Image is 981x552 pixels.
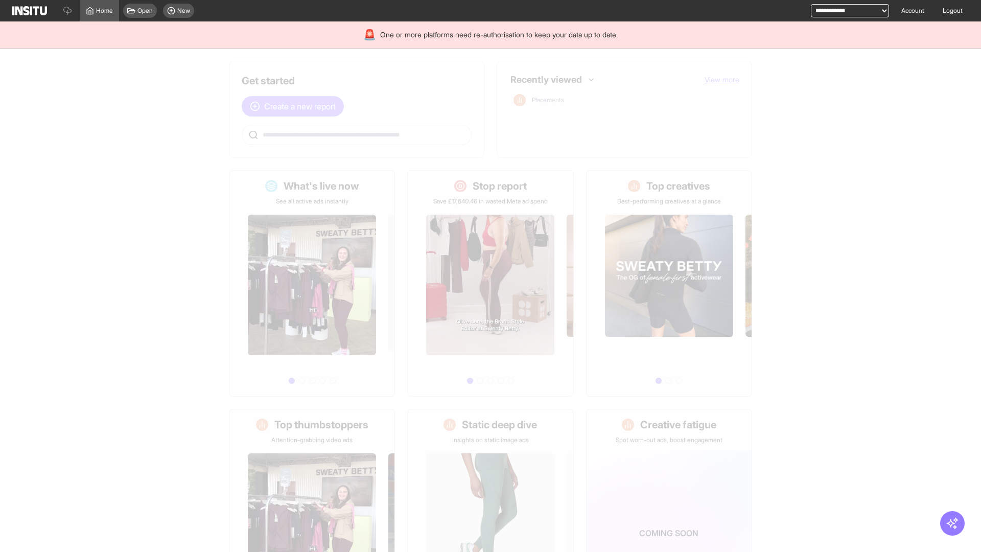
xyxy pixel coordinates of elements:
span: One or more platforms need re-authorisation to keep your data up to date. [380,30,618,40]
span: New [177,7,190,15]
span: Open [137,7,153,15]
img: Logo [12,6,47,15]
div: 🚨 [363,28,376,42]
span: Home [96,7,113,15]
